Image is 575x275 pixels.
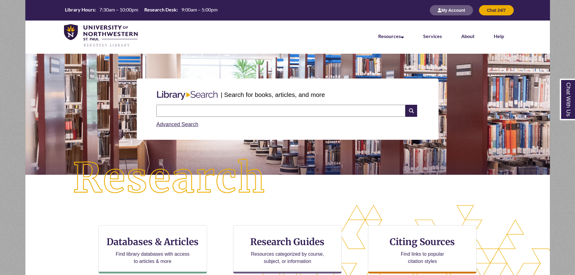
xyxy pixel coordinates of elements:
th: Library Hours: [62,6,97,13]
button: Chat 24/7 [479,5,513,15]
h3: Citing Sources [386,236,459,248]
a: Resources [378,33,404,39]
a: Chat 24/7 [479,8,513,13]
img: Research [51,137,287,219]
a: Services [423,33,442,39]
span: 9:00am – 5:00pm [181,7,218,12]
a: Advanced Search [156,121,198,127]
th: Research Desk: [142,6,179,13]
i: Search [405,105,417,117]
a: About [461,33,474,39]
img: UNWSP Library Logo [64,24,138,48]
h3: Research Guides [238,236,337,248]
a: Hours Today [62,6,220,14]
a: Research Guides Resources categorized by course, subject, or information [233,225,342,273]
h3: Databases & Articles [104,236,202,248]
p: Find library databases with access to articles & more [113,251,192,265]
p: Resources categorized by course, subject, or information [248,251,327,265]
p: | Search for books, articles, and more [221,90,325,99]
button: My Account [430,5,473,15]
span: 7:30am – 10:00pm [99,7,138,12]
img: Libary Search [154,88,221,102]
a: My Account [430,8,473,13]
p: Find links to popular citation styles [393,251,452,265]
a: Citing Sources Find links to popular citation styles [368,225,477,273]
a: Databases & Articles Find library databases with access to articles & more [98,225,207,273]
a: Help [494,33,504,39]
